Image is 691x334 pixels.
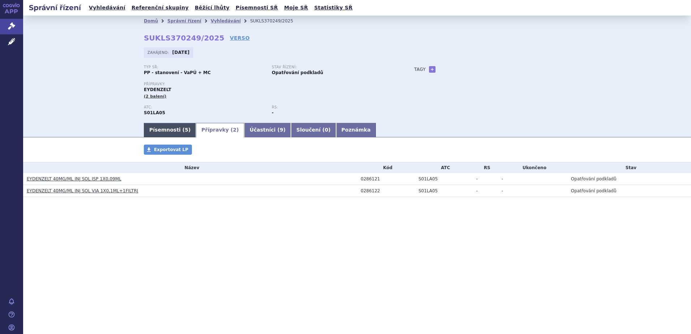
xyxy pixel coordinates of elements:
td: AFLIBERCEPT [415,173,473,185]
a: Účastníci (9) [244,123,291,137]
span: 5 [185,127,188,133]
a: Poznámka [336,123,376,137]
a: + [429,66,435,73]
strong: AFLIBERCEPT [144,110,165,115]
a: Exportovat LP [144,145,192,155]
a: Běžící lhůty [193,3,232,13]
h3: Tagy [414,65,426,74]
a: Referenční skupiny [129,3,191,13]
a: EYDENZELT 40MG/ML INJ SOL VIA 1X0,1ML+1FILTRJ [27,188,138,193]
span: - [502,176,503,181]
p: RS: [272,105,392,110]
strong: SUKLS370249/2025 [144,34,224,42]
h2: Správní řízení [23,3,87,13]
p: Typ SŘ: [144,65,265,69]
a: Sloučení (0) [291,123,336,137]
th: Název [23,162,357,173]
a: Písemnosti (5) [144,123,196,137]
span: - [476,188,477,193]
span: Exportovat LP [154,147,188,152]
a: Vyhledávání [87,3,128,13]
span: 2 [233,127,237,133]
a: Vyhledávání [211,18,241,23]
a: Domů [144,18,158,23]
a: Moje SŘ [282,3,310,13]
li: SUKLS370249/2025 [250,16,302,26]
strong: [DATE] [172,50,190,55]
th: ATC [415,162,473,173]
th: Kód [357,162,415,173]
td: Opatřování podkladů [567,185,691,197]
a: VERSO [230,34,250,42]
p: Stav řízení: [272,65,392,69]
span: - [476,176,477,181]
strong: - [272,110,274,115]
p: ATC: [144,105,265,110]
p: Přípravky: [144,82,400,86]
td: Opatřování podkladů [567,173,691,185]
th: RS [472,162,498,173]
span: - [502,188,503,193]
strong: PP - stanovení - VaPÚ + MC [144,70,211,75]
span: 9 [280,127,283,133]
span: EYDENZELT [144,87,171,92]
a: Statistiky SŘ [312,3,355,13]
a: EYDENZELT 40MG/ML INJ SOL ISP 1X0,09ML [27,176,121,181]
span: 0 [325,127,328,133]
a: Správní řízení [167,18,201,23]
strong: Opatřování podkladů [272,70,323,75]
td: AFLIBERCEPT [415,185,473,197]
span: (2 balení) [144,94,167,99]
div: 0286122 [361,188,415,193]
th: Stav [567,162,691,173]
a: Přípravky (2) [196,123,244,137]
div: 0286121 [361,176,415,181]
span: Zahájeno: [147,50,170,55]
th: Ukončeno [498,162,567,173]
a: Písemnosti SŘ [233,3,280,13]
